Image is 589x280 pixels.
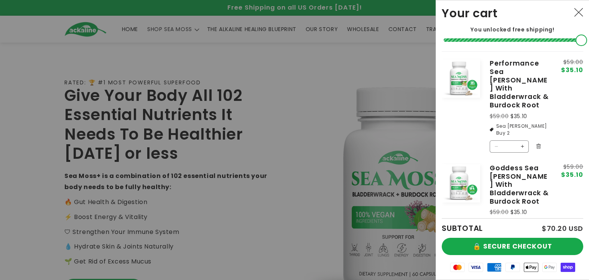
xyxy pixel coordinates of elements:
ul: Discount [490,123,549,137]
a: Goddess Sea [PERSON_NAME] With Bladderwrack & Burdock Root [490,164,549,206]
s: $59.00 [490,208,509,216]
h2: SUBTOTAL [442,224,483,232]
button: Close [570,4,587,21]
span: $35.10 [561,67,583,73]
li: Sea [PERSON_NAME] Buy 2 [490,123,549,137]
p: $70.20 USD [542,225,583,232]
button: 🔒 SECURE CHECKOUT [442,238,583,255]
h2: Your cart [442,6,498,20]
strong: $35.10 [510,112,527,120]
input: Quantity for Performance Sea Moss With Bladderwrack &amp; Burdock Root [502,140,516,153]
button: Remove Performance Sea Moss With Bladderwrack & Burdock Root [533,140,544,152]
span: $35.10 [561,172,583,178]
a: Performance Sea [PERSON_NAME] With Bladderwrack & Burdock Root [490,59,549,109]
strong: $35.10 [510,208,527,216]
p: You unlocked free shipping! [442,26,583,33]
s: $59.00 [561,59,583,65]
s: $59.00 [561,164,583,170]
s: $59.00 [490,112,509,120]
